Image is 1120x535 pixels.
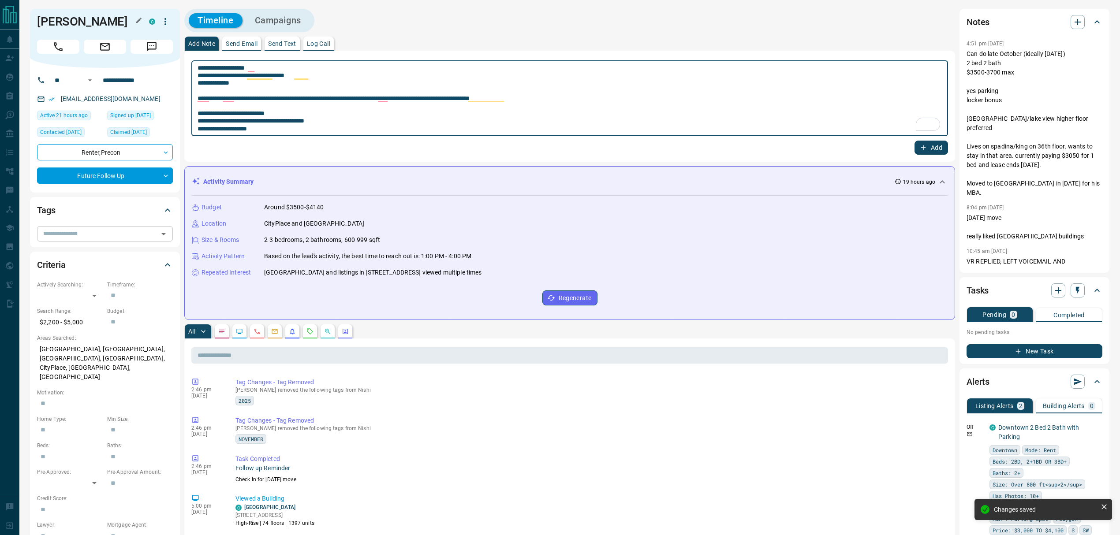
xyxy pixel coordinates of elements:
[239,396,251,405] span: 2025
[191,503,222,509] p: 5:00 pm
[993,491,1039,500] span: Has Photos: 10+
[85,75,95,85] button: Open
[110,111,151,120] span: Signed up [DATE]
[235,425,945,431] p: [PERSON_NAME] removed the following tags from Nishi
[226,41,258,47] p: Send Email
[37,307,103,315] p: Search Range:
[191,469,222,476] p: [DATE]
[202,252,245,261] p: Activity Pattern
[967,326,1102,339] p: No pending tasks
[107,127,173,140] div: Fri Nov 17 2023
[246,13,310,28] button: Campaigns
[967,15,989,29] h2: Notes
[37,334,173,342] p: Areas Searched:
[40,111,88,120] span: Active 21 hours ago
[37,111,103,123] div: Sun Sep 14 2025
[235,416,945,425] p: Tag Changes - Tag Removed
[271,328,278,335] svg: Emails
[191,463,222,469] p: 2:46 pm
[191,431,222,437] p: [DATE]
[188,328,195,334] p: All
[107,415,173,423] p: Min Size:
[37,200,173,221] div: Tags
[37,468,103,476] p: Pre-Approved:
[37,258,66,272] h2: Criteria
[1043,403,1085,409] p: Building Alerts
[903,178,935,186] p: 19 hours ago
[264,219,364,228] p: CityPlace and [GEOGRAPHIC_DATA]
[307,41,330,47] p: Log Call
[149,19,155,25] div: condos.ca
[915,141,948,155] button: Add
[198,64,942,133] textarea: To enrich screen reader interactions, please activate Accessibility in Grammarly extension settings
[37,389,173,397] p: Motivation:
[203,177,254,186] p: Activity Summary
[967,283,989,297] h2: Tasks
[157,228,170,240] button: Open
[254,328,261,335] svg: Calls
[107,468,173,476] p: Pre-Approval Amount:
[236,328,243,335] svg: Lead Browsing Activity
[202,219,226,228] p: Location
[268,41,296,47] p: Send Text
[967,375,989,389] h2: Alerts
[264,268,482,277] p: [GEOGRAPHIC_DATA] and listings in [STREET_ADDRESS] viewed multiple times
[967,371,1102,392] div: Alerts
[967,431,973,437] svg: Email
[1025,446,1056,454] span: Mode: Rent
[37,127,103,140] div: Thu Sep 04 2025
[188,41,215,47] p: Add Note
[967,280,1102,301] div: Tasks
[37,144,173,160] div: Renter , Precon
[306,328,314,335] svg: Requests
[967,41,1004,47] p: 4:51 pm [DATE]
[993,480,1082,489] span: Size: Over 800 ft<sup>2</sup>
[235,511,314,519] p: [STREET_ADDRESS]
[342,328,349,335] svg: Agent Actions
[235,464,945,473] p: Follow up Reminder
[235,519,314,527] p: High-Rise | 74 floors | 1397 units
[1012,312,1015,318] p: 0
[993,468,1020,477] span: Baths: 2+
[202,268,251,277] p: Repeated Interest
[994,506,1097,513] div: Changes saved
[967,204,1004,211] p: 8:04 pm [DATE]
[110,128,147,137] span: Claimed [DATE]
[191,509,222,515] p: [DATE]
[975,403,1014,409] p: Listing Alerts
[37,415,103,423] p: Home Type:
[967,423,984,431] p: Off
[191,393,222,399] p: [DATE]
[218,328,225,335] svg: Notes
[967,11,1102,33] div: Notes
[107,307,173,315] p: Budget:
[235,476,945,483] p: Check in for [DATE] move
[37,40,79,54] span: Call
[61,95,161,102] a: [EMAIL_ADDRESS][DOMAIN_NAME]
[998,424,1079,440] a: Downtown 2 Bed 2 Bath with Parking
[37,281,103,289] p: Actively Searching:
[967,248,1007,254] p: 10:45 am [DATE]
[967,213,1102,241] p: [DATE] move really liked [GEOGRAPHIC_DATA] buildings
[967,49,1102,197] p: Can do late October (ideally [DATE]) 2 bed 2 bath $3500-3700 max yes parking locker bonus [GEOGRA...
[235,505,242,511] div: condos.ca
[107,111,173,123] div: Wed Feb 02 2022
[37,315,103,330] p: $2,200 - $5,000
[264,252,471,261] p: Based on the lead's activity, the best time to reach out is: 1:00 PM - 4:00 PM
[239,435,263,443] span: NOVEMBER
[37,521,103,529] p: Lawyer:
[202,203,222,212] p: Budget
[37,203,55,217] h2: Tags
[202,235,239,245] p: Size & Rooms
[235,494,945,503] p: Viewed a Building
[1019,403,1023,409] p: 2
[84,40,126,54] span: Email
[1090,403,1094,409] p: 0
[993,457,1067,466] span: Beds: 2BD, 2+1BD OR 3BD+
[131,40,173,54] span: Message
[1071,526,1075,535] span: S
[235,387,945,393] p: [PERSON_NAME] removed the following tags from Nishi
[989,424,996,431] div: condos.ca
[235,378,945,387] p: Tag Changes - Tag Removed
[37,167,173,184] div: Future Follow Up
